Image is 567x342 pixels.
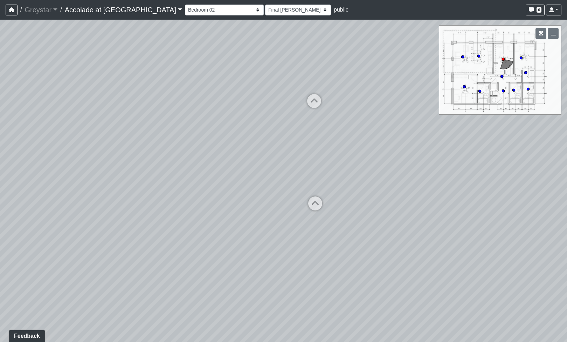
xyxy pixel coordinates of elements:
[57,3,64,17] span: /
[65,3,182,17] a: Accolade at [GEOGRAPHIC_DATA]
[537,7,541,13] span: 0
[334,7,348,13] span: public
[5,328,47,342] iframe: Ybug feedback widget
[526,5,545,15] button: 0
[25,3,57,17] a: Greystar
[18,3,25,17] span: /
